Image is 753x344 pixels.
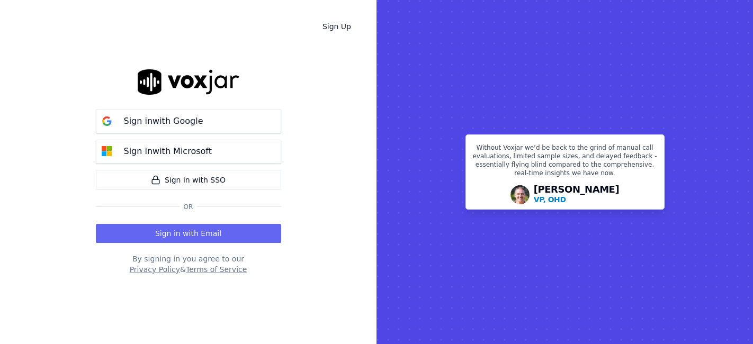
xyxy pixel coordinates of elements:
[96,170,281,190] a: Sign in with SSO
[96,224,281,243] button: Sign in with Email
[472,143,658,182] p: Without Voxjar we’d be back to the grind of manual call evaluations, limited sample sizes, and de...
[124,145,212,158] p: Sign in with Microsoft
[314,17,360,36] a: Sign Up
[130,264,180,275] button: Privacy Policy
[180,203,198,211] span: Or
[186,264,247,275] button: Terms of Service
[124,115,203,128] p: Sign in with Google
[534,185,620,205] div: [PERSON_NAME]
[510,185,530,204] img: Avatar
[96,254,281,275] div: By signing in you agree to our &
[138,69,239,94] img: logo
[534,194,566,205] p: VP, OHD
[96,141,118,162] img: microsoft Sign in button
[96,111,118,132] img: google Sign in button
[96,110,281,133] button: Sign inwith Google
[96,140,281,164] button: Sign inwith Microsoft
